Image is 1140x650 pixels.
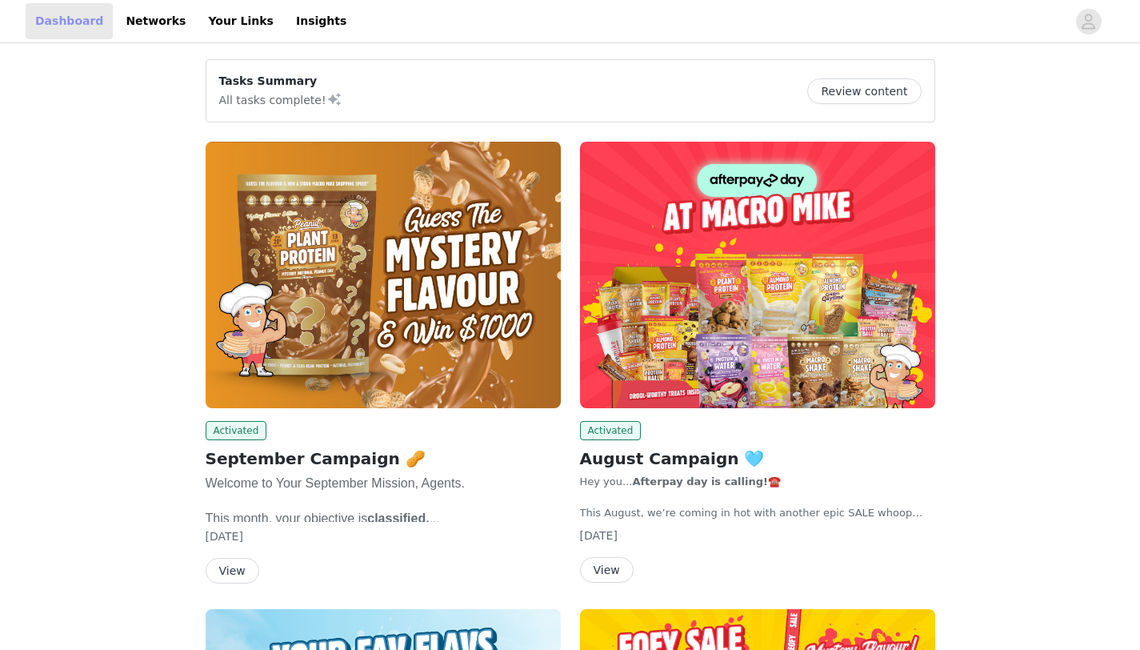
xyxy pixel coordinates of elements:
[219,90,342,109] p: All tasks complete!
[580,557,634,583] button: View
[580,474,935,490] p: Hey you... ☎️
[206,512,368,525] span: This month, your objective is
[367,512,439,525] span: classified.
[206,421,267,440] span: Activated
[206,565,259,577] a: View
[206,476,465,490] span: Welcome to Your September Mission, Agents.
[198,3,283,39] a: Your Links
[580,447,935,471] h2: August Campaign 🩵
[116,3,195,39] a: Networks
[26,3,113,39] a: Dashboard
[219,73,342,90] p: Tasks Summary
[580,564,634,576] a: View
[580,529,618,542] span: [DATE]
[632,475,768,487] strong: Afterpay day is calling!
[580,505,935,521] p: This August, we’re coming in hot with another epic SALE whoop whoop! 🥵
[206,530,243,543] span: [DATE]
[206,142,561,408] img: Macro Mike
[580,421,642,440] span: Activated
[1081,9,1096,34] div: avatar
[286,3,356,39] a: Insights
[580,142,935,408] img: Macro Mike
[206,447,561,471] h2: September Campaign 🥜
[807,78,921,104] button: Review content
[206,558,259,584] button: View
